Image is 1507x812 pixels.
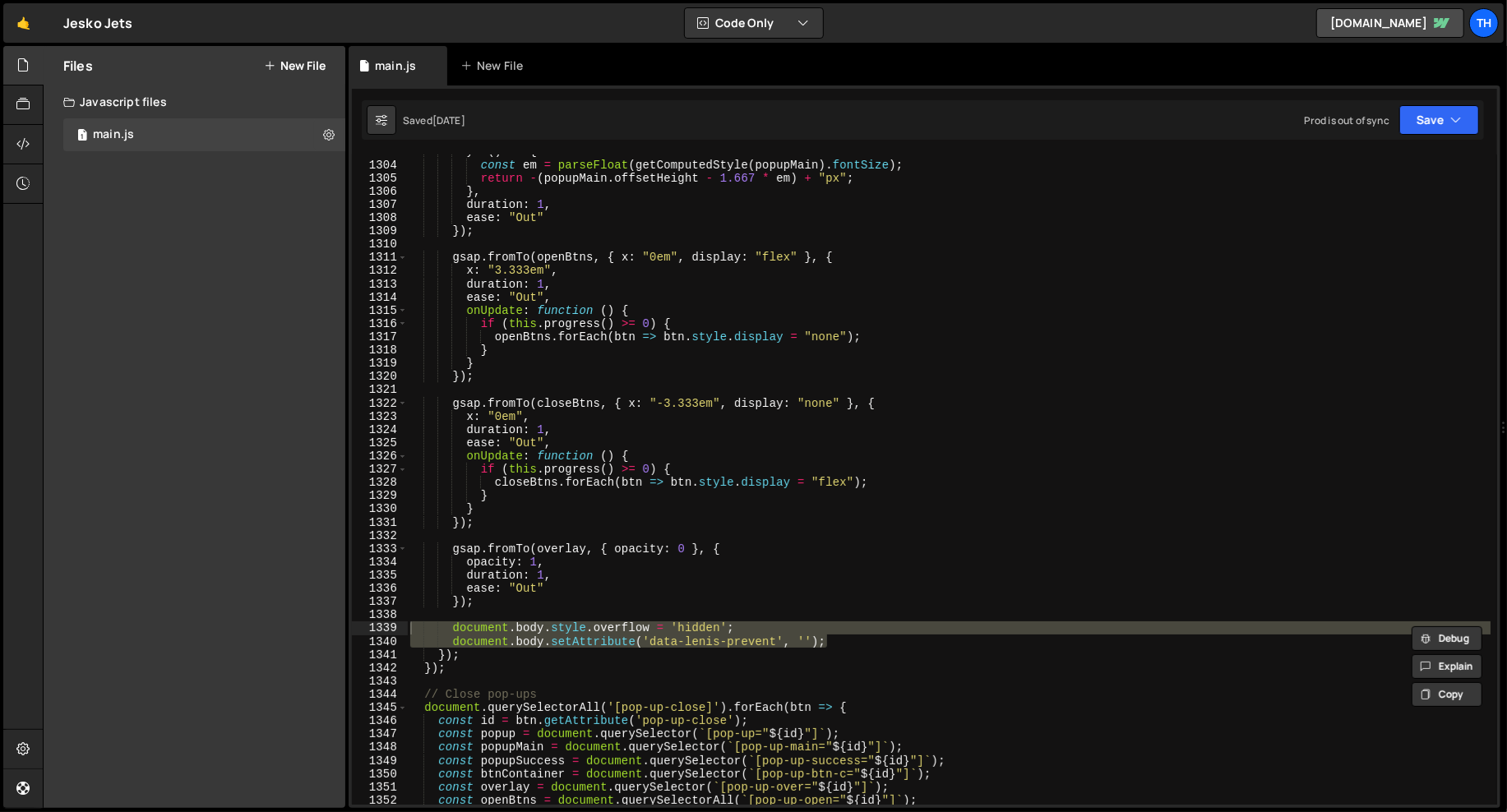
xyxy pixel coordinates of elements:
div: 1308 [352,211,408,224]
a: 🤙 [3,3,44,43]
div: 1320 [352,370,408,383]
div: 1335 [352,569,408,582]
div: 1345 [352,701,408,714]
div: 1339 [352,621,408,634]
div: 1340 [352,635,408,648]
div: 1332 [352,529,408,542]
h2: Files [63,57,93,75]
div: 1346 [352,714,408,727]
div: 1341 [352,648,408,662]
div: 1309 [352,224,408,238]
button: New File [264,59,326,72]
div: [DATE] [432,113,465,127]
div: New File [460,58,529,74]
div: 1334 [352,556,408,569]
div: 1311 [352,251,408,264]
button: Save [1399,105,1479,135]
div: 1349 [352,754,408,768]
div: 1342 [352,662,408,675]
div: 1317 [352,330,408,344]
div: 1316 [352,317,408,330]
div: main.js [375,58,416,74]
div: 1331 [352,516,408,529]
div: 1343 [352,675,408,688]
button: Code Only [685,8,823,38]
button: Copy [1412,682,1482,707]
div: 1333 [352,542,408,556]
div: 1324 [352,423,408,436]
div: 1337 [352,595,408,608]
div: 1351 [352,781,408,794]
div: 1325 [352,436,408,450]
div: main.js [93,127,134,142]
div: 1312 [352,264,408,277]
div: 1319 [352,357,408,370]
a: [DOMAIN_NAME] [1316,8,1464,38]
div: 1323 [352,410,408,423]
div: 1329 [352,489,408,502]
div: 1322 [352,397,408,410]
div: 1330 [352,502,408,515]
div: 1310 [352,238,408,251]
div: 1338 [352,608,408,621]
div: 1315 [352,304,408,317]
a: Th [1469,8,1499,38]
div: 1336 [352,582,408,595]
div: 1318 [352,344,408,357]
div: 1350 [352,768,408,781]
button: Debug [1412,626,1482,651]
div: 1352 [352,794,408,807]
div: Prod is out of sync [1304,113,1389,127]
div: Jesko Jets [63,13,133,33]
div: Javascript files [44,85,345,118]
div: 1313 [352,278,408,291]
div: 1307 [352,198,408,211]
div: 1304 [352,159,408,172]
div: 1314 [352,291,408,304]
div: 1306 [352,185,408,198]
div: 1348 [352,740,408,754]
div: 1321 [352,383,408,396]
div: 1328 [352,476,408,489]
div: 1326 [352,450,408,463]
button: Explain [1412,654,1482,679]
div: 1347 [352,727,408,740]
div: Saved [403,113,465,127]
div: 1305 [352,172,408,185]
div: 1344 [352,688,408,701]
span: 1 [77,130,87,143]
div: 1327 [352,463,408,476]
div: 16759/45776.js [63,118,345,151]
